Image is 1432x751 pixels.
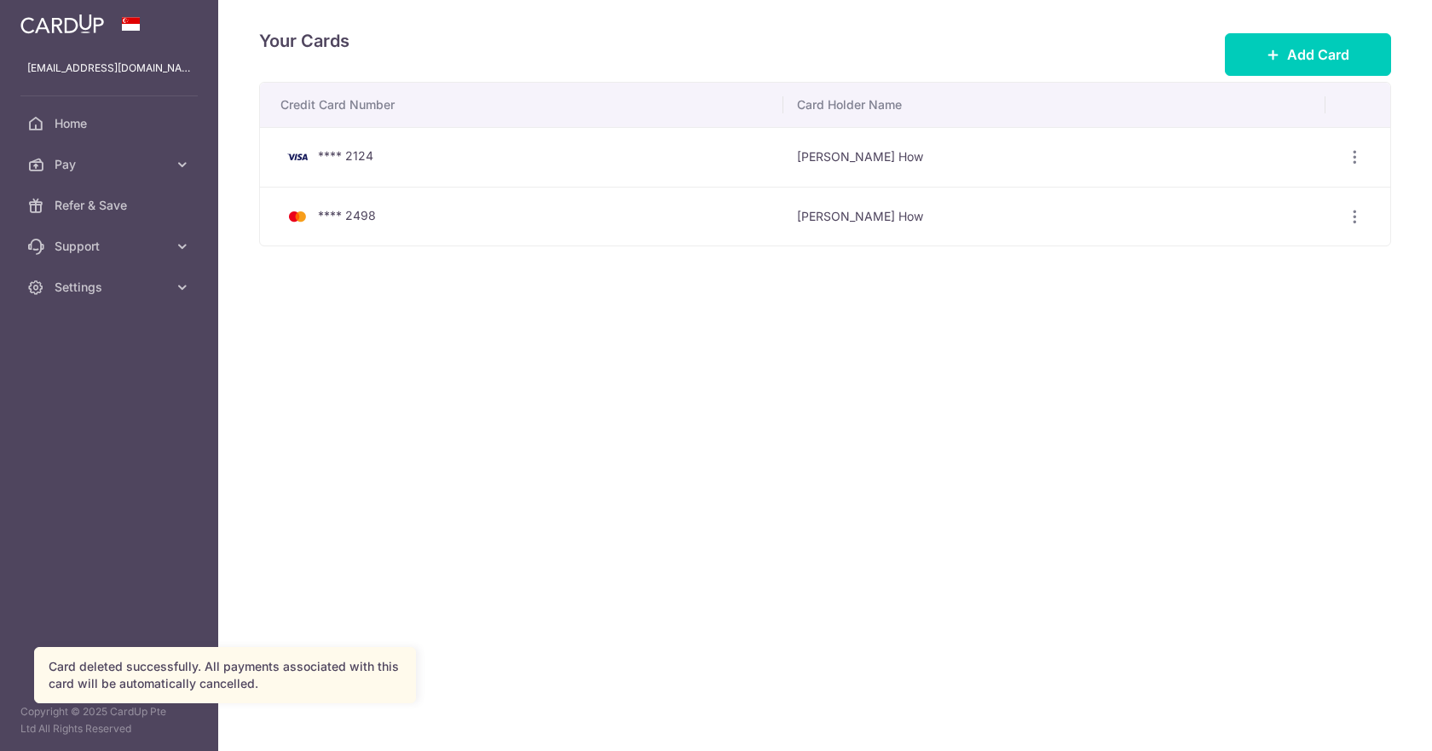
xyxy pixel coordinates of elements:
div: Card deleted successfully. All payments associated with this card will be automatically cancelled. [49,658,401,692]
span: Support [55,238,167,255]
button: Add Card [1225,33,1391,76]
p: [EMAIL_ADDRESS][DOMAIN_NAME] [27,60,191,77]
span: Pay [55,156,167,173]
span: Add Card [1287,44,1349,65]
img: CardUp [20,14,104,34]
span: Home [55,115,167,132]
img: Bank Card [280,147,315,167]
h4: Your Cards [259,27,349,55]
td: [PERSON_NAME] How [783,127,1325,187]
th: Card Holder Name [783,83,1325,127]
td: [PERSON_NAME] How [783,187,1325,246]
iframe: Opens a widget where you can find more information [1323,700,1415,742]
span: Refer & Save [55,197,167,214]
span: Settings [55,279,167,296]
img: Bank Card [280,206,315,227]
th: Credit Card Number [260,83,783,127]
